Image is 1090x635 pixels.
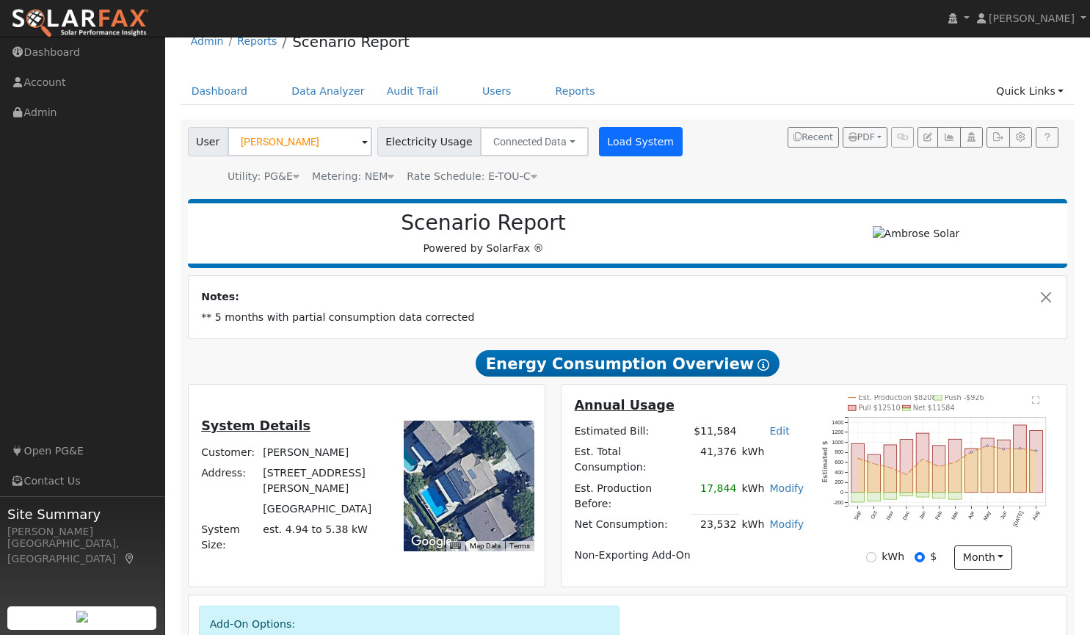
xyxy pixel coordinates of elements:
[7,504,157,524] span: Site Summary
[954,462,956,464] circle: onclick=""
[228,169,299,184] div: Utility: PG&E
[937,127,960,148] button: Multi-Series Graph
[1032,396,1039,404] text: 
[853,511,862,522] text: Sep
[201,418,310,433] u: System Details
[918,127,938,148] button: Edit User
[916,434,929,493] rect: onclick=""
[572,514,691,535] td: Net Consumption:
[832,430,843,436] text: 1200
[948,493,962,499] rect: onclick=""
[882,549,904,565] label: kWh
[857,457,859,460] circle: onclick=""
[945,394,984,402] text: Push -$926
[868,455,881,493] rect: onclick=""
[7,536,157,567] div: [GEOGRAPHIC_DATA], [GEOGRAPHIC_DATA]
[938,466,940,468] circle: onclick=""
[870,511,879,520] text: Oct
[574,398,674,413] u: Annual Usage
[832,440,843,446] text: 1000
[263,523,368,535] span: est. 4.94 to 5.38 kW
[407,532,456,551] img: Google
[572,421,691,442] td: Estimated Bill:
[851,444,865,493] rect: onclick=""
[599,127,683,156] button: Load System
[769,482,804,494] a: Modify
[981,439,995,493] rect: onclick=""
[954,545,1012,570] button: month
[261,462,388,498] td: [STREET_ADDRESS][PERSON_NAME]
[1036,127,1058,148] a: Help Link
[1003,449,1005,451] circle: onclick=""
[835,480,843,486] text: 200
[930,549,937,565] label: $
[866,552,876,562] input: kWh
[970,451,973,454] circle: onclick=""
[407,170,537,182] span: Alias: H2ETOUCN
[471,78,523,105] a: Users
[934,511,943,522] text: Feb
[901,510,911,521] text: Dec
[843,127,887,148] button: PDF
[849,132,875,142] span: PDF
[788,127,839,148] button: Recent
[261,498,388,519] td: [GEOGRAPHIC_DATA]
[201,291,239,302] strong: Notes:
[884,493,897,499] rect: onclick=""
[199,442,261,462] td: Customer:
[407,532,456,551] a: Open this area in Google Maps (opens a new window)
[900,493,913,496] rect: onclick=""
[769,425,789,437] a: Edit
[480,127,589,156] button: Connected Data
[868,493,881,501] rect: onclick=""
[691,442,739,478] td: 41,376
[545,78,606,105] a: Reports
[1012,511,1025,529] text: [DATE]
[377,127,481,156] span: Electricity Usage
[195,211,772,256] div: Powered by SolarFax ®
[261,442,388,462] td: [PERSON_NAME]
[913,404,955,413] text: Net $11584
[948,440,962,493] rect: onclick=""
[199,520,261,556] td: System Size:
[572,478,691,514] td: Est. Production Before:
[470,541,501,551] button: Map Data
[833,500,843,506] text: -200
[237,35,277,47] a: Reports
[1000,511,1009,521] text: Jun
[932,493,945,498] rect: onclick=""
[900,440,913,493] rect: onclick=""
[840,490,843,496] text: 0
[965,449,978,493] rect: onclick=""
[1009,127,1032,148] button: Settings
[1035,450,1037,452] circle: onclick=""
[873,226,960,242] img: Ambrose Solar
[739,514,767,535] td: kWh
[905,474,907,476] circle: onclick=""
[191,35,224,47] a: Admin
[376,78,449,105] a: Audit Trail
[915,552,925,562] input: $
[987,445,989,447] circle: onclick=""
[450,541,460,551] button: Keyboard shortcuts
[476,350,780,377] span: Energy Consumption Overview
[858,394,936,402] text: Est. Production $8208
[851,493,865,502] rect: onclick=""
[998,440,1011,493] rect: onclick=""
[835,450,843,456] text: 800
[739,478,767,514] td: kWh
[835,470,843,476] text: 400
[11,8,149,39] img: SolarFax
[967,510,976,520] text: Apr
[188,127,228,156] span: User
[821,441,829,483] text: Estimated $
[199,462,261,498] td: Address:
[691,421,739,442] td: $11,584
[312,169,394,184] div: Metering: NEM
[123,553,137,565] a: Map
[203,211,764,236] h2: Scenario Report
[983,510,992,522] text: May
[76,611,88,623] img: retrieve
[1019,448,1021,450] circle: onclick=""
[873,463,875,465] circle: onclick=""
